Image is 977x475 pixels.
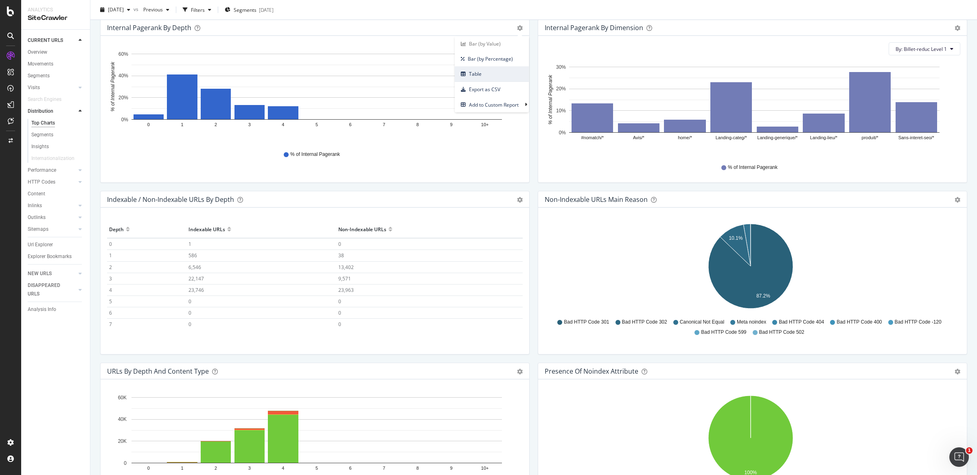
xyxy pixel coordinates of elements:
[338,287,354,293] span: 23,963
[28,241,53,249] div: Url Explorer
[188,275,204,282] span: 22,147
[545,195,648,204] div: Non-Indexable URLs Main Reason
[545,367,638,375] div: Presence of noindex attribute
[109,241,112,247] span: 0
[28,281,76,298] a: DISAPPEARED URLS
[315,466,318,471] text: 5
[118,417,127,422] text: 40K
[181,466,183,471] text: 1
[124,460,127,466] text: 0
[248,466,251,471] text: 3
[282,123,284,127] text: 4
[28,107,53,116] div: Distribution
[28,201,76,210] a: Inlinks
[564,319,609,326] span: Bad HTTP Code 301
[481,123,489,127] text: 10+
[756,293,770,299] text: 87.2%
[737,319,766,326] span: Meta noindex
[757,136,798,140] text: Landing-generique/*
[140,6,163,13] span: Previous
[898,136,935,140] text: Sans-interet-seo/*
[517,25,523,31] div: gear
[28,269,52,278] div: NEW URLS
[28,83,76,92] a: Visits
[188,309,191,316] span: 0
[955,197,960,203] div: gear
[31,131,53,139] div: Segments
[31,154,83,163] a: Internationalization
[248,123,251,127] text: 3
[215,466,217,471] text: 2
[107,195,234,204] div: Indexable / Non-Indexable URLs by Depth
[680,319,724,326] span: Canonical Not Equal
[728,164,778,171] span: % of Internal Pagerank
[28,36,76,45] a: CURRENT URLS
[896,46,947,53] span: By: Billet-reduc Level 1
[338,252,344,259] span: 38
[517,369,523,374] div: gear
[779,319,824,326] span: Bad HTTP Code 404
[215,123,217,127] text: 2
[259,6,274,13] div: [DATE]
[188,264,201,271] span: 6,546
[338,241,341,247] span: 0
[837,319,882,326] span: Bad HTTP Code 400
[290,151,340,158] span: % of Internal Pagerank
[349,123,352,127] text: 6
[28,107,76,116] a: Distribution
[678,136,692,140] text: home/*
[581,136,604,140] text: #nomatch/*
[31,142,49,151] div: Insights
[955,25,960,31] div: gear
[28,305,84,314] a: Analysis Info
[28,225,48,234] div: Sitemaps
[31,131,84,139] a: Segments
[338,298,341,305] span: 0
[282,466,284,471] text: 4
[110,61,116,112] text: % of Internal Pagerank
[28,178,76,186] a: HTTP Codes
[729,236,743,241] text: 10.1%
[315,123,318,127] text: 5
[862,136,879,140] text: produit/*
[966,447,973,454] span: 1
[759,329,804,336] span: Bad HTTP Code 502
[109,321,112,328] span: 7
[455,38,529,49] span: Bar (by Value)
[191,6,205,13] div: Filters
[28,252,72,261] div: Explorer Bookmarks
[134,5,140,12] span: vs
[28,95,61,104] div: Search Engines
[338,321,341,328] span: 0
[28,166,76,175] a: Performance
[188,287,204,293] span: 23,746
[28,36,63,45] div: CURRENT URLS
[545,62,956,156] div: A chart.
[31,142,84,151] a: Insights
[28,178,55,186] div: HTTP Codes
[28,190,45,198] div: Content
[455,36,529,112] ul: gear
[416,123,419,127] text: 8
[108,6,124,13] span: 2025 Sep. 8th
[545,24,643,32] div: Internal Pagerank By Dimension
[28,48,84,57] a: Overview
[188,321,191,328] span: 0
[31,119,55,127] div: Top Charts
[338,309,341,316] span: 0
[147,466,150,471] text: 0
[548,74,553,125] text: % of Internal Pagerank
[28,190,84,198] a: Content
[109,309,112,316] span: 6
[949,447,969,467] iframe: Intercom live chat
[118,438,127,444] text: 20K
[338,223,386,236] div: Non-Indexable URLs
[28,13,83,23] div: SiteCrawler
[28,72,50,80] div: Segments
[622,319,667,326] span: Bad HTTP Code 302
[31,119,84,127] a: Top Charts
[181,123,183,127] text: 1
[416,466,419,471] text: 8
[545,221,956,315] svg: A chart.
[889,42,960,55] button: By: Billet-reduc Level 1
